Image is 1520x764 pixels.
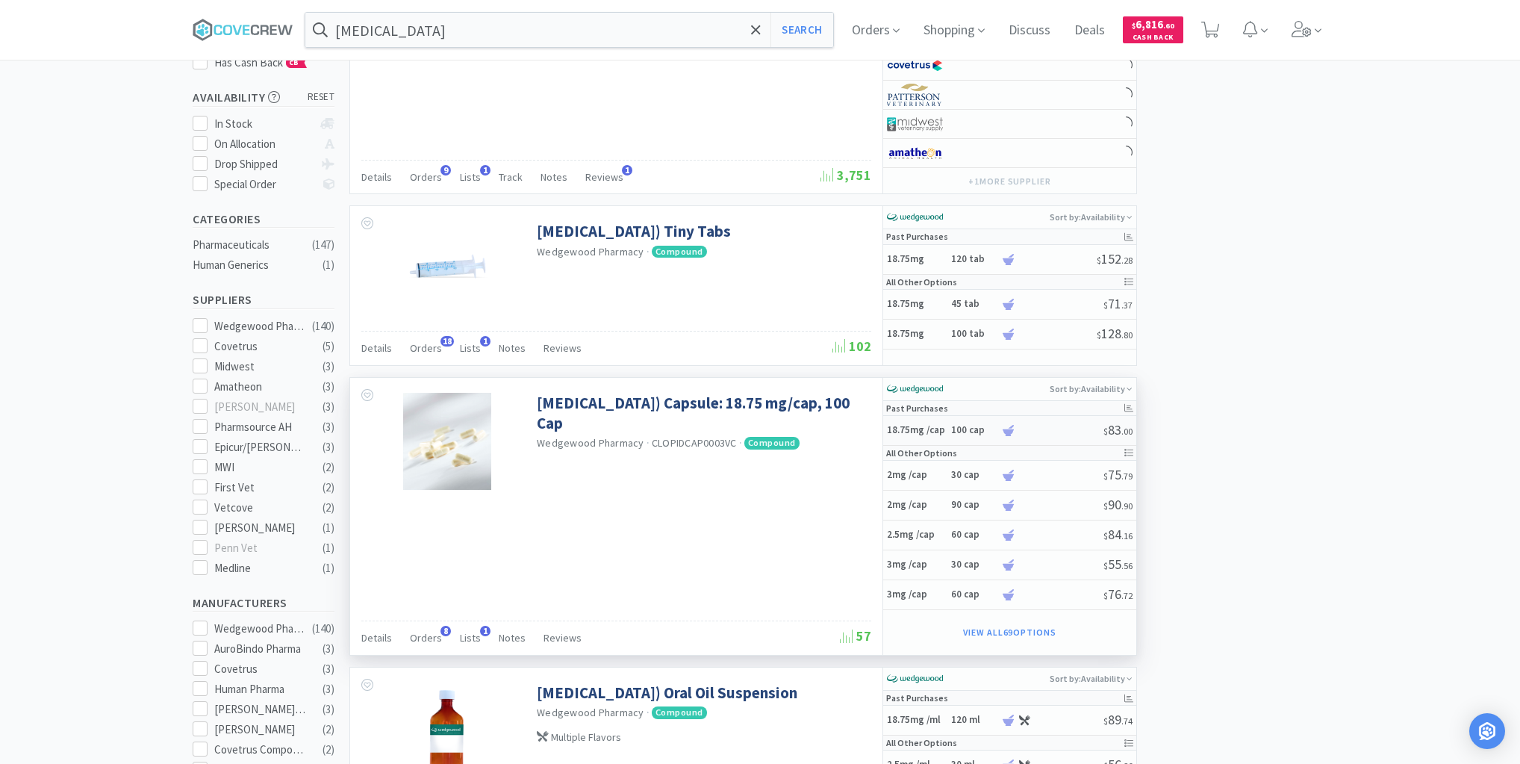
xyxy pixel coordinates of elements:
[951,328,996,341] h6: 100 tab
[1103,500,1108,512] span: $
[832,338,871,355] span: 102
[499,170,523,184] span: Track
[193,89,334,106] h5: Availability
[480,165,490,176] span: 1
[1103,466,1133,483] span: 75
[951,499,996,512] h6: 90 cap
[323,479,334,497] div: ( 2 )
[403,393,491,490] img: 92745f2325604ef3926249ca5d555f50_92359.jpeg
[287,58,302,67] span: CB
[887,206,943,229] img: e40baf8987b14801afb1611fffac9ca4_8.png
[887,378,943,400] img: e40baf8987b14801afb1611fffac9ca4_8.png
[1097,250,1133,267] span: 152
[647,245,650,258] span: ·
[214,398,307,416] div: [PERSON_NAME]
[460,631,481,645] span: Lists
[1103,530,1108,541] span: $
[887,424,947,437] h5: 18.75mg /cap
[537,436,644,450] a: Wedgewood Pharmacy
[323,378,334,396] div: ( 3 )
[1050,378,1133,400] p: Sort by: Availability
[1121,500,1133,512] span: . 90
[537,393,868,434] a: [MEDICAL_DATA]) Capsule: 18.75 mg/cap, 100 Cap
[887,529,947,541] h5: 2.5mg /cap
[1103,715,1108,727] span: $
[886,229,948,243] p: Past Purchases
[647,436,650,450] span: ·
[951,529,996,541] h6: 60 cap
[543,341,582,355] span: Reviews
[214,418,307,436] div: Pharmsource AH
[323,701,334,718] div: ( 3 )
[1103,526,1133,543] span: 84
[537,706,644,719] a: Wedgewood Pharmacy
[1103,470,1108,482] span: $
[1103,421,1133,438] span: 83
[1132,17,1174,31] span: 6,816
[214,155,314,173] div: Drop Shipped
[323,660,334,678] div: ( 3 )
[214,438,307,456] div: Epicur/[PERSON_NAME]
[214,55,308,69] span: Has Cash Back
[1121,715,1133,727] span: . 74
[1103,556,1133,573] span: 55
[1103,299,1108,311] span: $
[886,275,957,289] p: All Other Options
[1121,329,1133,341] span: . 80
[537,221,731,241] a: [MEDICAL_DATA]) Tiny Tabs
[887,559,947,571] h5: 3mg /cap
[1068,24,1111,37] a: Deals
[323,418,334,436] div: ( 3 )
[480,336,490,347] span: 1
[440,336,454,347] span: 18
[537,729,868,745] div: Multiple Flavors
[744,437,800,449] span: Compound
[887,113,943,135] img: 4dd14cff54a648ac9e977f0c5da9bc2e_5.png
[887,499,947,512] h5: 2mg /cap
[887,714,947,727] h5: 18.75mg /ml
[312,317,334,335] div: ( 140 )
[1097,255,1101,266] span: $
[460,170,481,184] span: Lists
[323,438,334,456] div: ( 3 )
[193,211,334,228] h5: Categories
[652,706,707,718] span: Compound
[951,253,996,266] h6: 120 tab
[410,170,442,184] span: Orders
[214,721,307,739] div: [PERSON_NAME]
[1163,21,1174,31] span: . 60
[361,170,392,184] span: Details
[323,721,334,739] div: ( 2 )
[460,341,481,355] span: Lists
[887,588,947,601] h5: 3mg /cap
[1121,426,1133,437] span: . 00
[305,13,833,47] input: Search by item, sku, manufacturer, ingredient, size...
[770,13,832,47] button: Search
[1050,206,1133,228] p: Sort by: Availability
[308,90,335,105] span: reset
[480,626,490,636] span: 1
[214,176,314,193] div: Special Order
[193,236,314,254] div: Pharmaceuticals
[312,236,334,254] div: ( 147 )
[887,469,947,482] h5: 2mg /cap
[1103,496,1133,513] span: 90
[440,165,451,176] span: 9
[887,84,943,106] img: f5e969b455434c6296c6d81ef179fa71_3.png
[214,115,314,133] div: In Stock
[323,338,334,355] div: ( 5 )
[541,170,567,184] span: Notes
[312,620,334,638] div: ( 140 )
[1103,295,1133,312] span: 71
[887,142,943,164] img: 3331a67d23dc422aa21b1ec98afbf632_11.png
[1121,470,1133,482] span: . 79
[887,328,947,341] h5: 18.75mg
[323,519,334,537] div: ( 1 )
[951,588,996,601] h6: 60 cap
[193,291,334,308] h5: Suppliers
[537,683,797,703] a: [MEDICAL_DATA]) Oral Oil Suspension
[1103,711,1133,728] span: 89
[214,459,307,476] div: MWI
[622,165,632,176] span: 1
[214,559,307,577] div: Medline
